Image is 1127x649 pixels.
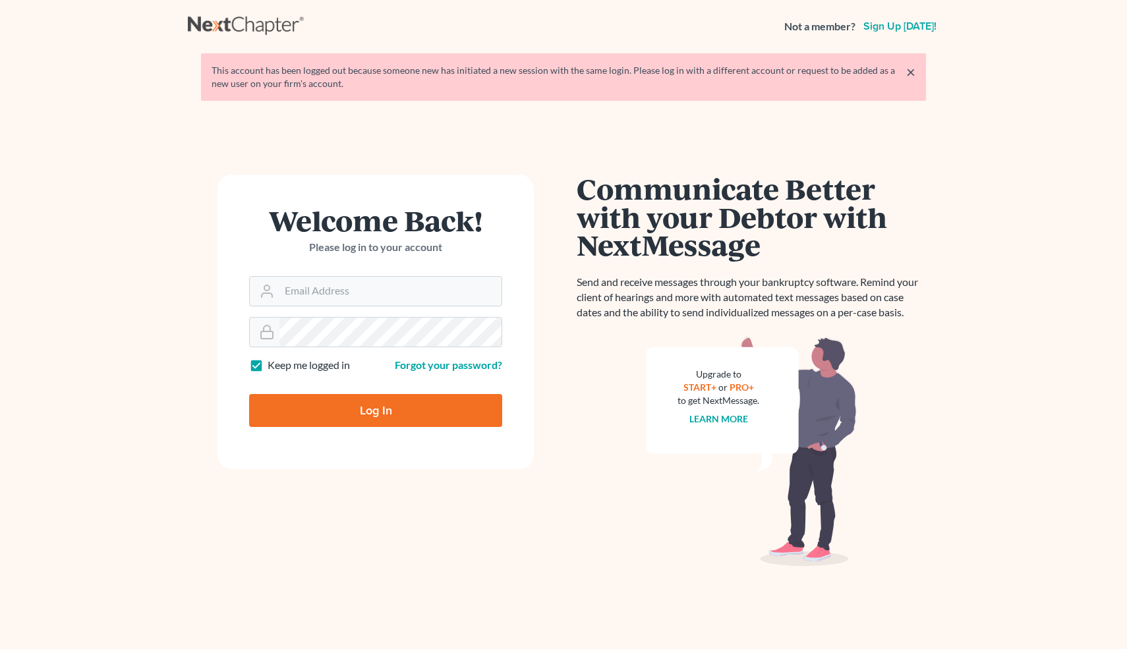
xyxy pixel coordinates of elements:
[577,175,926,259] h1: Communicate Better with your Debtor with NextMessage
[212,64,915,90] div: This account has been logged out because someone new has initiated a new session with the same lo...
[249,206,502,235] h1: Welcome Back!
[249,240,502,255] p: Please log in to your account
[683,381,716,393] a: START+
[249,394,502,427] input: Log In
[279,277,502,306] input: Email Address
[678,368,759,381] div: Upgrade to
[718,381,728,393] span: or
[689,413,748,424] a: Learn more
[577,275,926,320] p: Send and receive messages through your bankruptcy software. Remind your client of hearings and mo...
[646,336,857,567] img: nextmessage_bg-59042aed3d76b12b5cd301f8e5b87938c9018125f34e5fa2b7a6b67550977c72.svg
[395,358,502,371] a: Forgot your password?
[730,381,754,393] a: PRO+
[678,394,759,407] div: to get NextMessage.
[268,358,350,373] label: Keep me logged in
[861,21,939,32] a: Sign up [DATE]!
[906,64,915,80] a: ×
[784,19,855,34] strong: Not a member?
